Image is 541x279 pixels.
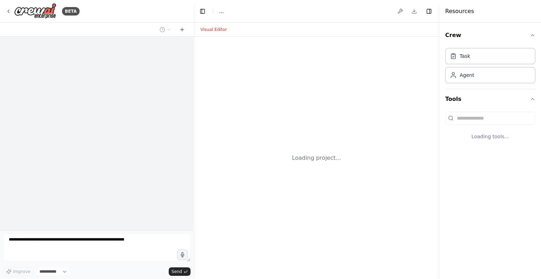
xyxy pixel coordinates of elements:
button: Click to speak your automation idea [177,249,188,260]
div: Loading tools... [445,127,535,146]
span: ... [219,8,224,15]
nav: breadcrumb [219,8,224,15]
button: Hide left sidebar [198,6,207,16]
button: Tools [445,89,535,109]
div: Crew [445,45,535,89]
div: Agent [460,72,474,79]
span: Improve [13,269,30,274]
img: Logo [14,3,56,19]
button: Start a new chat [176,25,188,34]
button: Switch to previous chat [157,25,174,34]
button: Crew [445,25,535,45]
div: Tools [445,109,535,151]
button: Hide right sidebar [424,6,434,16]
button: Send [169,267,191,276]
span: Send [172,269,182,274]
div: BETA [62,7,80,16]
button: Improve [3,267,33,276]
div: Loading project... [292,154,341,162]
div: Task [460,53,470,60]
h4: Resources [445,7,474,16]
button: Visual Editor [196,25,231,34]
